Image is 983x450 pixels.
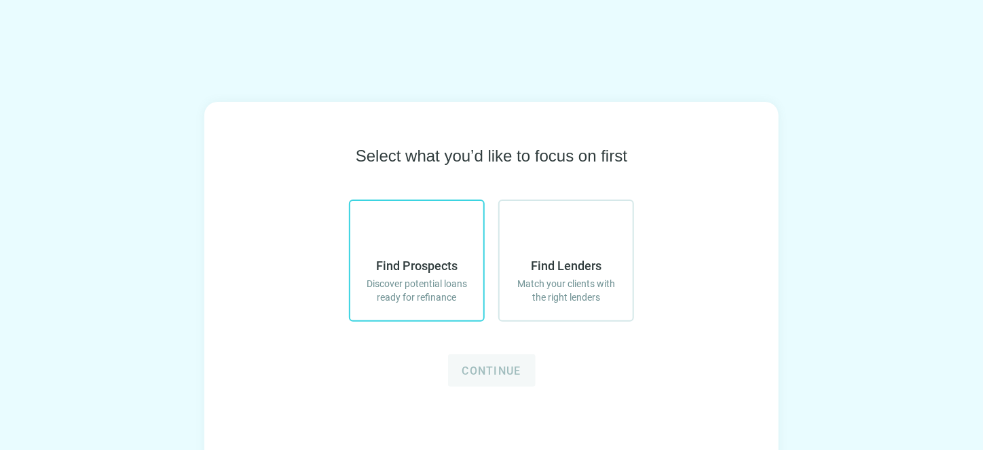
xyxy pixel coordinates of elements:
[364,277,470,304] span: Discover potential loans ready for refinance
[376,258,458,274] span: Find Prospects
[513,277,619,304] span: Match your clients with the right lenders
[448,354,536,387] button: Continue
[356,145,627,167] span: Select what you’d like to focus on first
[531,258,601,274] span: Find Lenders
